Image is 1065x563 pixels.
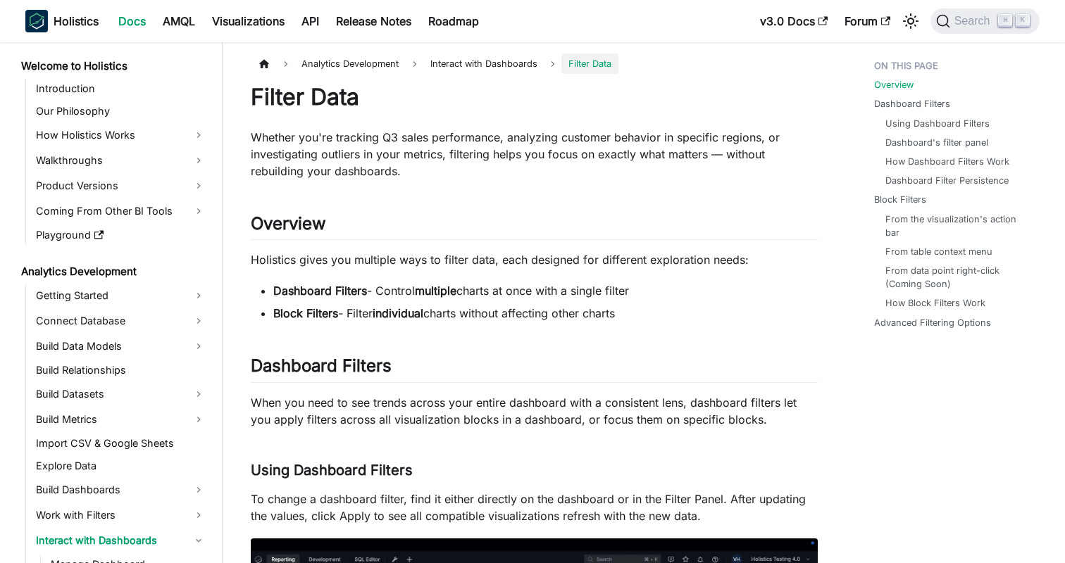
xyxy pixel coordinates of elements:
a: Build Relationships [32,360,210,380]
a: Playground [32,225,210,245]
kbd: K [1016,14,1030,27]
a: API [293,10,328,32]
a: Build Metrics [32,408,210,431]
a: Overview [874,78,914,91]
button: Switch between dark and light mode (currently light mode) [899,10,922,32]
a: Import CSV & Google Sheets [32,434,210,453]
span: Filter Data [561,53,618,74]
a: Explore Data [32,456,210,476]
b: Holistics [54,13,99,30]
a: Advanced Filtering Options [874,316,991,329]
strong: multiple [415,284,456,298]
a: How Block Filters Work [885,296,985,310]
nav: Docs sidebar [11,42,223,563]
a: Docs [110,10,154,32]
a: AMQL [154,10,204,32]
img: Holistics [25,10,48,32]
a: From the visualization's action bar [885,213,1026,239]
button: Search (Command+K) [930,8,1040,34]
a: How Dashboard Filters Work [885,155,1009,168]
a: Dashboard Filter Persistence [885,174,1009,187]
a: v3.0 Docs [752,10,836,32]
a: How Holistics Works [32,124,210,146]
a: Coming From Other BI Tools [32,200,210,222]
strong: individual [373,306,423,320]
a: Release Notes [328,10,420,32]
a: Build Datasets [32,383,210,405]
span: Search [950,15,999,27]
a: Interact with Dashboards [32,529,210,552]
kbd: ⌘ [998,14,1012,27]
a: Welcome to Holistics [17,56,210,76]
a: Dashboard Filters [874,97,950,110]
h2: Dashboard Filters [251,355,818,382]
a: Home page [251,53,278,74]
li: - Control charts at once with a single filter [273,282,818,299]
a: Connect Database [32,310,210,332]
a: From table context menu [885,245,992,258]
h3: Using Dashboard Filters [251,462,818,479]
a: Using Dashboard Filters [885,117,990,130]
a: HolisticsHolistics [25,10,99,32]
strong: Dashboard Filters [273,284,367,298]
a: Block Filters [874,193,926,206]
strong: Block Filters [273,306,338,320]
span: Analytics Development [294,53,406,74]
a: From data point right-click (Coming Soon) [885,264,1026,291]
p: Whether you're tracking Q3 sales performance, analyzing customer behavior in specific regions, or... [251,129,818,179]
h2: Overview [251,213,818,240]
a: Roadmap [420,10,487,32]
p: To change a dashboard filter, find it either directly on the dashboard or in the Filter Panel. Af... [251,491,818,524]
a: Our Philosophy [32,101,210,121]
a: Visualizations [204,10,293,32]
a: Introduction [32,79,210,99]
a: Product Versions [32,175,210,197]
p: When you need to see trends across your entire dashboard with a consistent lens, dashboard filter... [251,394,818,428]
a: Getting Started [32,284,210,307]
a: Work with Filters [32,504,210,526]
a: Build Data Models [32,335,210,358]
a: Walkthroughs [32,149,210,172]
span: Interact with Dashboards [423,53,544,74]
a: Build Dashboards [32,479,210,501]
p: Holistics gives you multiple ways to filter data, each designed for different exploration needs: [251,251,818,268]
a: Dashboard's filter panel [885,136,988,149]
nav: Breadcrumbs [251,53,818,74]
a: Analytics Development [17,262,210,281]
h1: Filter Data [251,83,818,111]
li: - Filter charts without affecting other charts [273,305,818,322]
a: Forum [836,10,899,32]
